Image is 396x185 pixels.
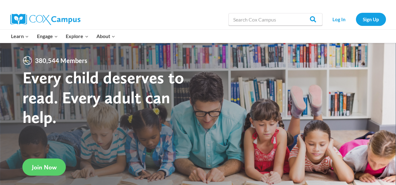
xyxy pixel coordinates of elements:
[23,67,184,127] strong: Every child deserves to read. Every adult can help.
[326,13,353,26] a: Log In
[7,30,119,43] nav: Primary Navigation
[10,14,80,25] img: Cox Campus
[37,32,58,40] span: Engage
[66,32,88,40] span: Explore
[356,13,386,26] a: Sign Up
[23,158,66,176] a: Join Now
[96,32,115,40] span: About
[33,56,90,66] span: 380,544 Members
[32,163,57,171] span: Join Now
[326,13,386,26] nav: Secondary Navigation
[11,32,29,40] span: Learn
[229,13,322,26] input: Search Cox Campus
